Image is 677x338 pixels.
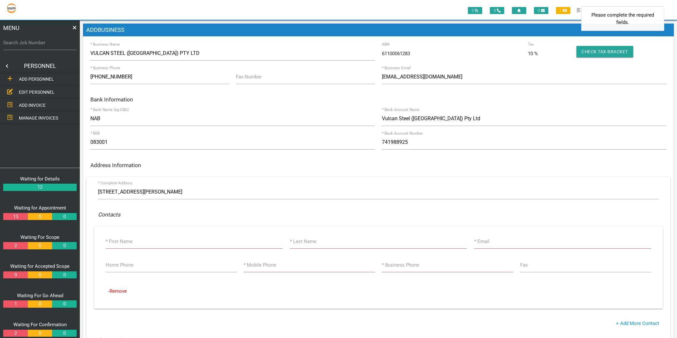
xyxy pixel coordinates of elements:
label: * Mobile Phone [244,261,276,269]
span: 61100061283 [382,50,410,57]
a: Waiting For Go Ahead [17,293,63,298]
h6: Address Information [90,162,667,168]
label: * Business Name [90,41,120,47]
label: Tax [528,41,534,47]
a: 0 [28,271,52,279]
a: 0 [28,213,52,220]
a: Waiting for Accepted Scope [10,263,70,269]
img: s3file [6,3,17,13]
span: 0 [490,7,504,14]
a: 0 [52,330,76,337]
a: + Add More Contact [616,320,659,327]
label: * BSB [90,130,100,136]
span: ADD PERSONNEL [19,77,54,82]
a: 0 [52,242,76,249]
i: Contacts [98,211,120,218]
a: 12 [3,184,77,191]
h6: Bank Information [90,97,667,103]
a: 0 [28,330,52,337]
input: (XX) XXXX XXXX [90,70,229,84]
a: Waiting For Confirmation [13,322,67,327]
label: Home Phone [106,261,133,269]
a: 0 [52,300,76,308]
span: 0 [534,7,548,14]
a: 1 [3,300,27,308]
label: * Business Phone [382,261,419,269]
span: ADD INVOICE [19,102,46,107]
a: 0 [28,300,52,308]
label: * Bank Account Name [382,107,420,113]
span: ADD BUSINESS [86,27,125,33]
span: 10 % [528,50,538,57]
label: * Last Name [290,238,316,245]
span: MANAGE INVOICES [19,115,58,121]
a: Waiting for Details [20,176,60,182]
span: EDIT PERSONNEL [19,90,55,95]
label: Search Job Number [3,39,77,47]
a: 2 [3,330,27,337]
label: * First Name [106,238,133,245]
a: 0 [52,271,76,279]
label: * Complete Address [98,180,132,186]
a: 0 [28,242,52,249]
a: Waiting For Scope [20,234,59,240]
a: 0 [52,213,76,220]
label: * Business Phone [90,65,120,71]
button: Check Tax Bracket [576,46,633,57]
a: -Remove [108,288,127,294]
a: PERSONNEL [13,60,67,72]
a: Waiting for Appointment [14,205,66,211]
span: 1 [556,7,570,14]
a: 2 [3,242,27,249]
a: 9 [3,271,27,279]
div: Please complete the required fields. [581,6,664,31]
a: 13 [3,213,27,220]
label: * Bank Name (eg:CBA) [90,107,129,113]
label: * Email [474,238,490,245]
label: * Bank Account Number [382,130,423,136]
label: Fax [520,261,528,269]
label: ABN [382,41,390,47]
label: * Business Email [382,65,411,71]
span: MENU [3,24,19,32]
span: 0 [468,7,482,14]
label: Fax Number [236,73,262,81]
